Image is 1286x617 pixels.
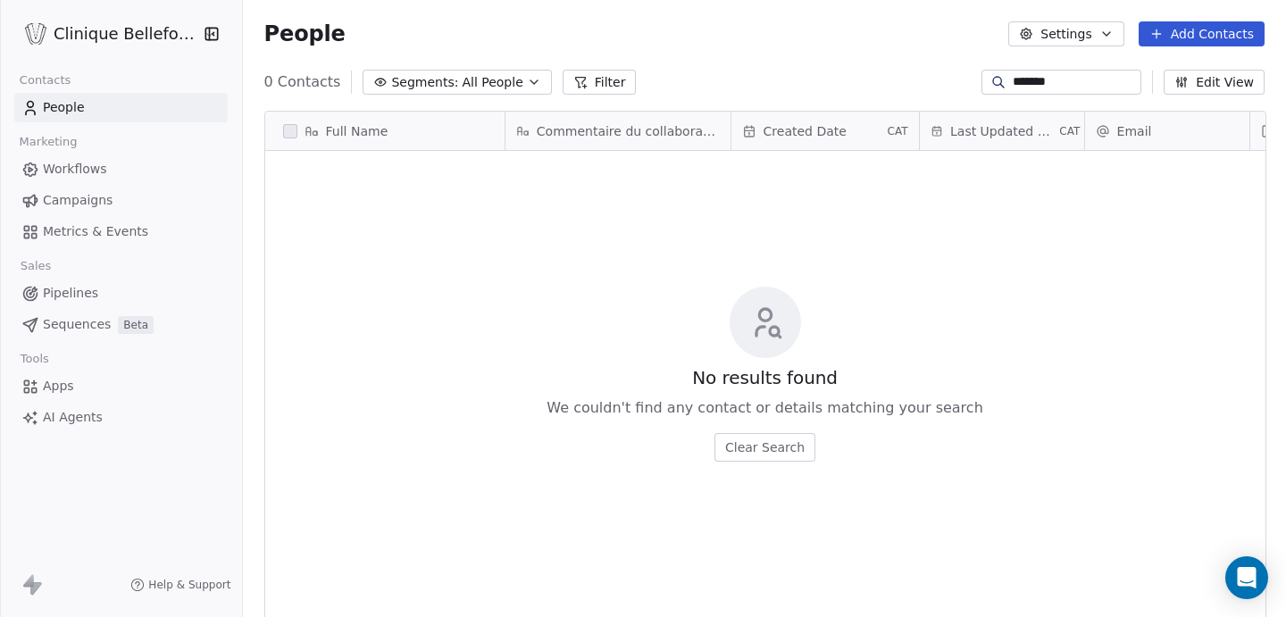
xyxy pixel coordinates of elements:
a: AI Agents [14,403,228,432]
a: Apps [14,371,228,401]
span: Clinique Bellefontaine [54,22,199,46]
a: People [14,93,228,122]
button: Clinique Bellefontaine [21,19,191,49]
span: CAT [887,124,907,138]
div: Email [1085,112,1249,150]
span: We couldn't find any contact or details matching your search [547,397,982,419]
div: Created DateCAT [731,112,919,150]
span: AI Agents [43,408,103,427]
div: Last Updated DateCAT [920,112,1084,150]
button: Clear Search [714,433,815,462]
a: Metrics & Events [14,217,228,246]
div: Open Intercom Messenger [1225,556,1268,599]
span: CAT [1059,124,1080,138]
span: Full Name [326,122,388,140]
a: Help & Support [130,578,230,592]
span: Beta [118,316,154,334]
span: Pipelines [43,284,98,303]
a: SequencesBeta [14,310,228,339]
span: Sales [13,253,59,279]
span: Help & Support [148,578,230,592]
span: Metrics & Events [43,222,148,241]
span: Segments: [391,73,458,92]
button: Add Contacts [1139,21,1265,46]
span: Sequences [43,315,111,334]
a: Pipelines [14,279,228,308]
button: Filter [563,70,637,95]
span: Tools [13,346,56,372]
span: People [264,21,346,47]
span: 0 Contacts [264,71,341,93]
span: Workflows [43,160,107,179]
span: Email [1117,122,1152,140]
div: Commentaire du collaborateur [505,112,731,150]
button: Settings [1008,21,1123,46]
span: Marketing [12,129,85,155]
span: Campaigns [43,191,113,210]
span: No results found [692,365,838,390]
span: Contacts [12,67,79,94]
span: Commentaire du collaborateur [537,122,720,140]
span: Apps [43,377,74,396]
span: Last Updated Date [950,122,1056,140]
a: Campaigns [14,186,228,215]
a: Workflows [14,154,228,184]
button: Edit View [1164,70,1265,95]
img: Logo_Bellefontaine_Black.png [25,23,46,45]
span: All People [462,73,522,92]
div: grid [265,151,505,612]
span: Created Date [764,122,847,140]
div: Full Name [265,112,505,150]
span: People [43,98,85,117]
